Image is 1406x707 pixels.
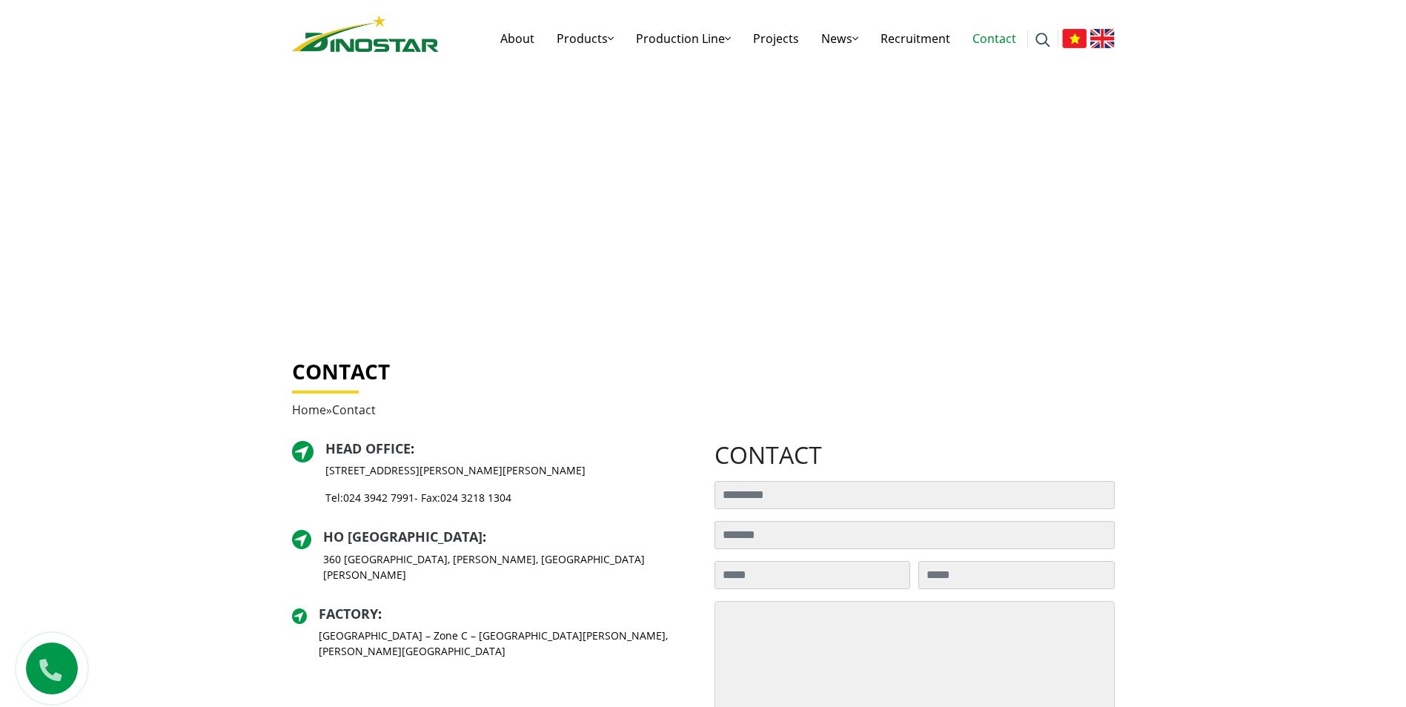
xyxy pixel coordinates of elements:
img: directer [292,608,307,623]
img: English [1090,29,1115,48]
a: Head Office [325,439,411,457]
h2: contact [714,441,1115,469]
p: [GEOGRAPHIC_DATA] – Zone C – [GEOGRAPHIC_DATA][PERSON_NAME], [PERSON_NAME][GEOGRAPHIC_DATA] [319,628,692,659]
a: Products [546,15,625,62]
h2: : [323,529,692,545]
p: Tel: - Fax: [325,490,586,505]
a: Production Line [625,15,742,62]
span: Contact [332,402,376,418]
a: Projects [742,15,810,62]
a: Factory [319,605,378,623]
h2: : [319,606,692,623]
a: News [810,15,869,62]
a: Home [292,402,326,418]
img: Tiếng Việt [1062,29,1087,48]
a: Recruitment [869,15,961,62]
a: About [489,15,546,62]
p: 360 [GEOGRAPHIC_DATA], [PERSON_NAME], [GEOGRAPHIC_DATA][PERSON_NAME] [323,551,692,582]
img: search [1035,33,1050,47]
a: Contact [961,15,1027,62]
span: » [292,402,376,418]
img: directer [292,530,311,549]
a: 024 3942 7991 [343,491,414,505]
h1: Contact [292,359,1115,385]
p: [STREET_ADDRESS][PERSON_NAME][PERSON_NAME] [325,462,586,478]
a: HO [GEOGRAPHIC_DATA] [323,528,483,545]
img: logo [292,15,439,52]
img: directer [292,441,314,462]
a: 024 3218 1304 [440,491,511,505]
h2: : [325,441,586,457]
